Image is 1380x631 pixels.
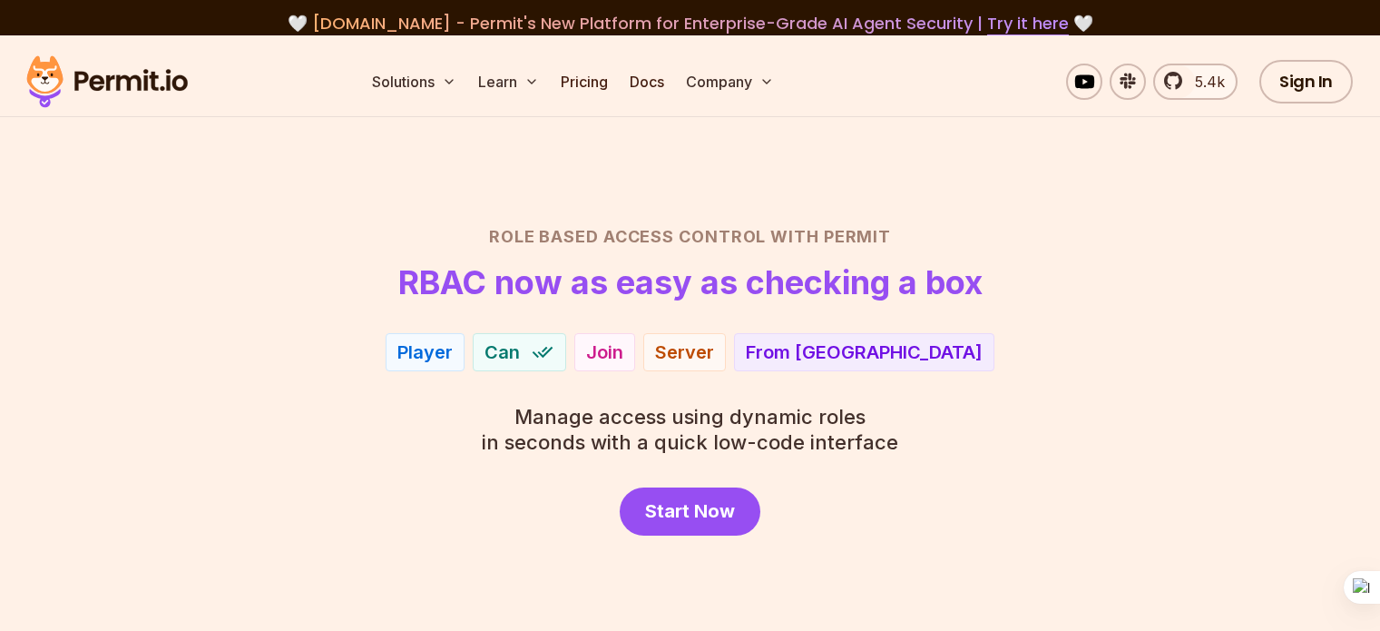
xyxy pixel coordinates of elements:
button: Solutions [365,64,464,100]
div: From [GEOGRAPHIC_DATA] [746,340,983,365]
p: in seconds with a quick low-code interface [482,404,898,455]
button: Learn [471,64,546,100]
a: Pricing [553,64,615,100]
h2: Role Based Access Control [55,224,1326,250]
span: Manage access using dynamic roles [482,404,898,429]
img: Permit logo [18,51,196,113]
div: 🤍 🤍 [44,11,1336,36]
span: with Permit [770,224,891,250]
a: Sign In [1259,60,1353,104]
a: Start Now [620,488,760,536]
span: Can [484,340,520,365]
span: Start Now [645,498,735,524]
span: [DOMAIN_NAME] - Permit's New Platform for Enterprise-Grade AI Agent Security | [312,12,1069,35]
button: Company [679,64,781,100]
a: Try it here [987,12,1069,35]
a: Docs [622,64,671,100]
div: Server [655,340,714,365]
div: Join [586,340,623,365]
a: 5.4k [1153,64,1238,100]
span: 5.4k [1184,71,1225,93]
h1: RBAC now as easy as checking a box [398,264,983,301]
div: Player [397,340,453,365]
